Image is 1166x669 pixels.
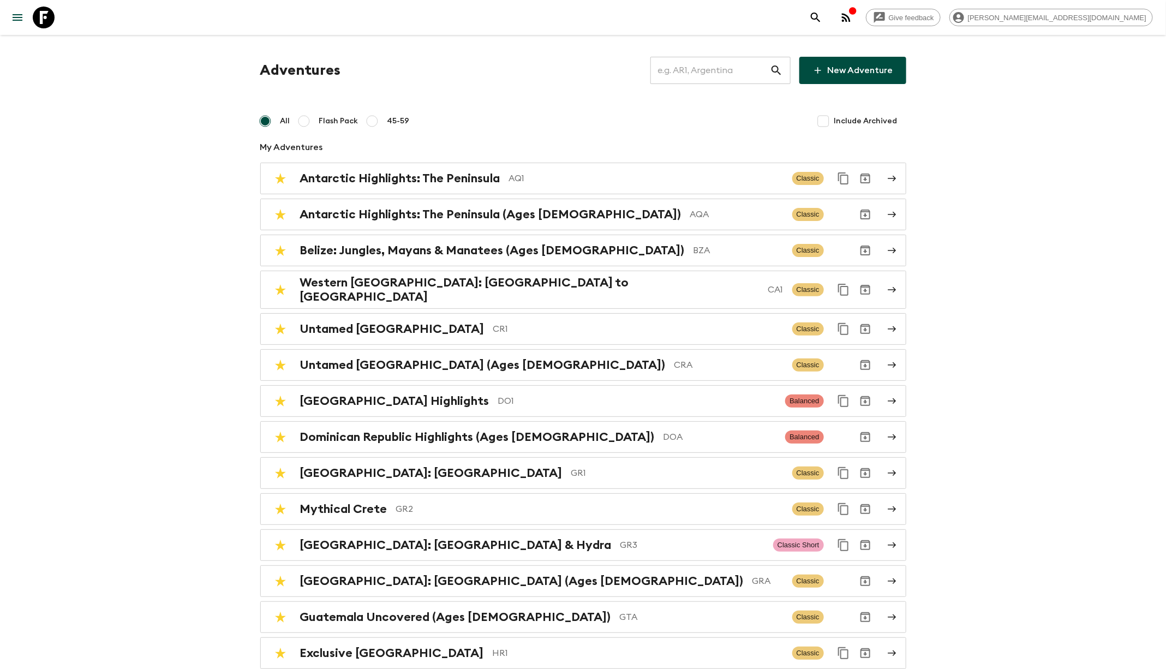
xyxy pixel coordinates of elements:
[260,141,906,154] p: My Adventures
[854,462,876,484] button: Archive
[792,172,824,185] span: Classic
[854,642,876,664] button: Archive
[854,204,876,225] button: Archive
[260,199,906,230] a: Antarctic Highlights: The Peninsula (Ages [DEMOGRAPHIC_DATA])AQAClassicArchive
[799,57,906,84] a: New Adventure
[509,172,784,185] p: AQ1
[300,538,612,552] h2: [GEOGRAPHIC_DATA]: [GEOGRAPHIC_DATA] & Hydra
[833,390,854,412] button: Duplicate for 45-59
[260,349,906,381] a: Untamed [GEOGRAPHIC_DATA] (Ages [DEMOGRAPHIC_DATA])CRAClassicArchive
[833,498,854,520] button: Duplicate for 45-59
[300,171,500,186] h2: Antarctic Highlights: The Peninsula
[854,240,876,261] button: Archive
[854,318,876,340] button: Archive
[833,279,854,301] button: Duplicate for 45-59
[300,646,484,660] h2: Exclusive [GEOGRAPHIC_DATA]
[300,276,760,304] h2: Western [GEOGRAPHIC_DATA]: [GEOGRAPHIC_DATA] to [GEOGRAPHIC_DATA]
[805,7,827,28] button: search adventures
[650,55,770,86] input: e.g. AR1, Argentina
[962,14,1152,22] span: [PERSON_NAME][EMAIL_ADDRESS][DOMAIN_NAME]
[396,503,784,516] p: GR2
[773,539,824,552] span: Classic Short
[260,637,906,669] a: Exclusive [GEOGRAPHIC_DATA]HR1ClassicDuplicate for 45-59Archive
[7,7,28,28] button: menu
[854,279,876,301] button: Archive
[854,570,876,592] button: Archive
[833,462,854,484] button: Duplicate for 45-59
[260,163,906,194] a: Antarctic Highlights: The PeninsulaAQ1ClassicDuplicate for 45-59Archive
[300,466,563,480] h2: [GEOGRAPHIC_DATA]: [GEOGRAPHIC_DATA]
[693,244,784,257] p: BZA
[260,457,906,489] a: [GEOGRAPHIC_DATA]: [GEOGRAPHIC_DATA]GR1ClassicDuplicate for 45-59Archive
[785,395,823,408] span: Balanced
[260,565,906,597] a: [GEOGRAPHIC_DATA]: [GEOGRAPHIC_DATA] (Ages [DEMOGRAPHIC_DATA])GRAClassicArchive
[493,647,784,660] p: HR1
[571,467,784,480] p: GR1
[792,244,824,257] span: Classic
[663,431,777,444] p: DOA
[792,647,824,660] span: Classic
[674,359,784,372] p: CRA
[260,529,906,561] a: [GEOGRAPHIC_DATA]: [GEOGRAPHIC_DATA] & HydraGR3Classic ShortDuplicate for 45-59Archive
[792,283,824,296] span: Classic
[319,116,358,127] span: Flash Pack
[260,601,906,633] a: Guatemala Uncovered (Ages [DEMOGRAPHIC_DATA])GTAClassicArchive
[854,168,876,189] button: Archive
[866,9,941,26] a: Give feedback
[792,208,824,221] span: Classic
[854,498,876,520] button: Archive
[300,502,387,516] h2: Mythical Crete
[833,642,854,664] button: Duplicate for 45-59
[854,426,876,448] button: Archive
[620,539,764,552] p: GR3
[792,467,824,480] span: Classic
[300,610,611,624] h2: Guatemala Uncovered (Ages [DEMOGRAPHIC_DATA])
[498,395,777,408] p: DO1
[260,59,341,81] h1: Adventures
[792,611,824,624] span: Classic
[300,574,744,588] h2: [GEOGRAPHIC_DATA]: [GEOGRAPHIC_DATA] (Ages [DEMOGRAPHIC_DATA])
[300,243,685,258] h2: Belize: Jungles, Mayans & Manatees (Ages [DEMOGRAPHIC_DATA])
[949,9,1153,26] div: [PERSON_NAME][EMAIL_ADDRESS][DOMAIN_NAME]
[260,235,906,266] a: Belize: Jungles, Mayans & Manatees (Ages [DEMOGRAPHIC_DATA])BZAClassicArchive
[854,534,876,556] button: Archive
[493,322,784,336] p: CR1
[768,283,784,296] p: CA1
[690,208,784,221] p: AQA
[300,394,489,408] h2: [GEOGRAPHIC_DATA] Highlights
[752,575,784,588] p: GRA
[854,390,876,412] button: Archive
[260,385,906,417] a: [GEOGRAPHIC_DATA] HighlightsDO1BalancedDuplicate for 45-59Archive
[260,271,906,309] a: Western [GEOGRAPHIC_DATA]: [GEOGRAPHIC_DATA] to [GEOGRAPHIC_DATA]CA1ClassicDuplicate for 45-59Arc...
[792,359,824,372] span: Classic
[833,534,854,556] button: Duplicate for 45-59
[883,14,940,22] span: Give feedback
[792,322,824,336] span: Classic
[833,168,854,189] button: Duplicate for 45-59
[620,611,784,624] p: GTA
[300,430,655,444] h2: Dominican Republic Highlights (Ages [DEMOGRAPHIC_DATA])
[854,354,876,376] button: Archive
[833,318,854,340] button: Duplicate for 45-59
[792,575,824,588] span: Classic
[260,313,906,345] a: Untamed [GEOGRAPHIC_DATA]CR1ClassicDuplicate for 45-59Archive
[387,116,410,127] span: 45-59
[260,493,906,525] a: Mythical CreteGR2ClassicDuplicate for 45-59Archive
[280,116,290,127] span: All
[854,606,876,628] button: Archive
[785,431,823,444] span: Balanced
[260,421,906,453] a: Dominican Republic Highlights (Ages [DEMOGRAPHIC_DATA])DOABalancedArchive
[300,207,681,222] h2: Antarctic Highlights: The Peninsula (Ages [DEMOGRAPHIC_DATA])
[792,503,824,516] span: Classic
[300,322,485,336] h2: Untamed [GEOGRAPHIC_DATA]
[300,358,666,372] h2: Untamed [GEOGRAPHIC_DATA] (Ages [DEMOGRAPHIC_DATA])
[834,116,898,127] span: Include Archived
